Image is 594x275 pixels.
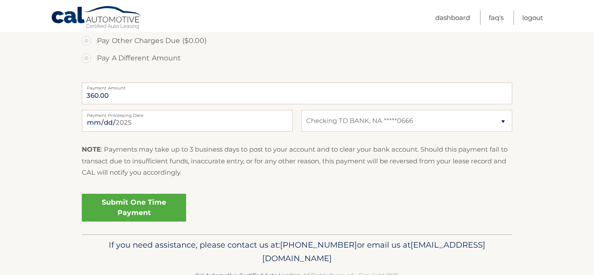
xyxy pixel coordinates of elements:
[280,240,357,250] span: [PHONE_NUMBER]
[51,6,142,31] a: Cal Automotive
[522,10,543,25] a: Logout
[82,194,186,222] a: Submit One Time Payment
[489,10,504,25] a: FAQ's
[82,83,512,89] label: Payment Amount
[82,110,293,132] input: Payment Date
[82,83,512,104] input: Payment Amount
[87,238,507,266] p: If you need assistance, please contact us at: or email us at
[82,145,101,153] strong: NOTE
[82,50,512,67] label: Pay A Different Amount
[82,32,512,50] label: Pay Other Charges Due ($0.00)
[82,110,293,117] label: Payment Processing Date
[82,144,512,178] p: : Payments may take up to 3 business days to post to your account and to clear your bank account....
[435,10,470,25] a: Dashboard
